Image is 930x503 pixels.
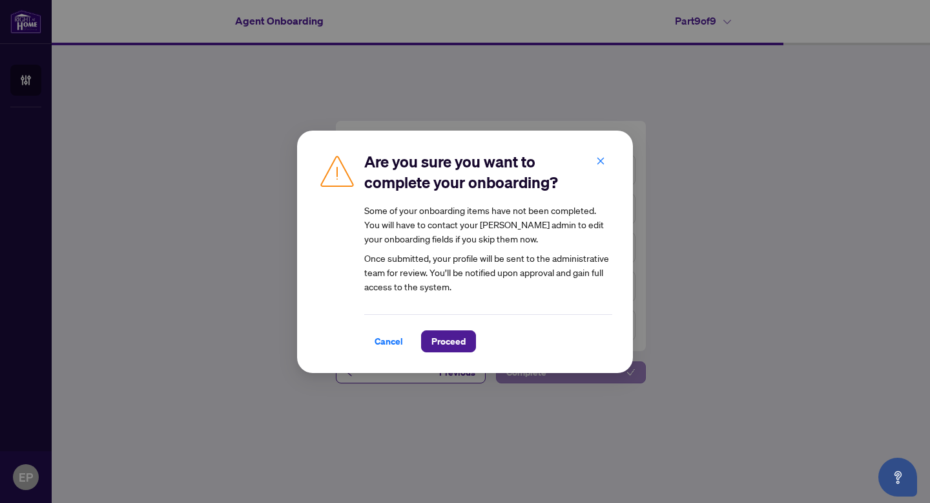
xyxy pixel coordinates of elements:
[878,458,917,497] button: Open asap
[596,156,605,165] span: close
[421,330,476,352] button: Proceed
[364,151,612,193] h2: Are you sure you want to complete your onboarding?
[364,203,612,246] div: Some of your onboarding items have not been completed. You will have to contact your [PERSON_NAME...
[364,203,612,294] article: Once submitted, your profile will be sent to the administrative team for review. You’ll be notifi...
[318,151,356,190] img: Caution Icon
[364,330,413,352] button: Cancel
[375,331,403,352] span: Cancel
[431,331,466,352] span: Proceed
